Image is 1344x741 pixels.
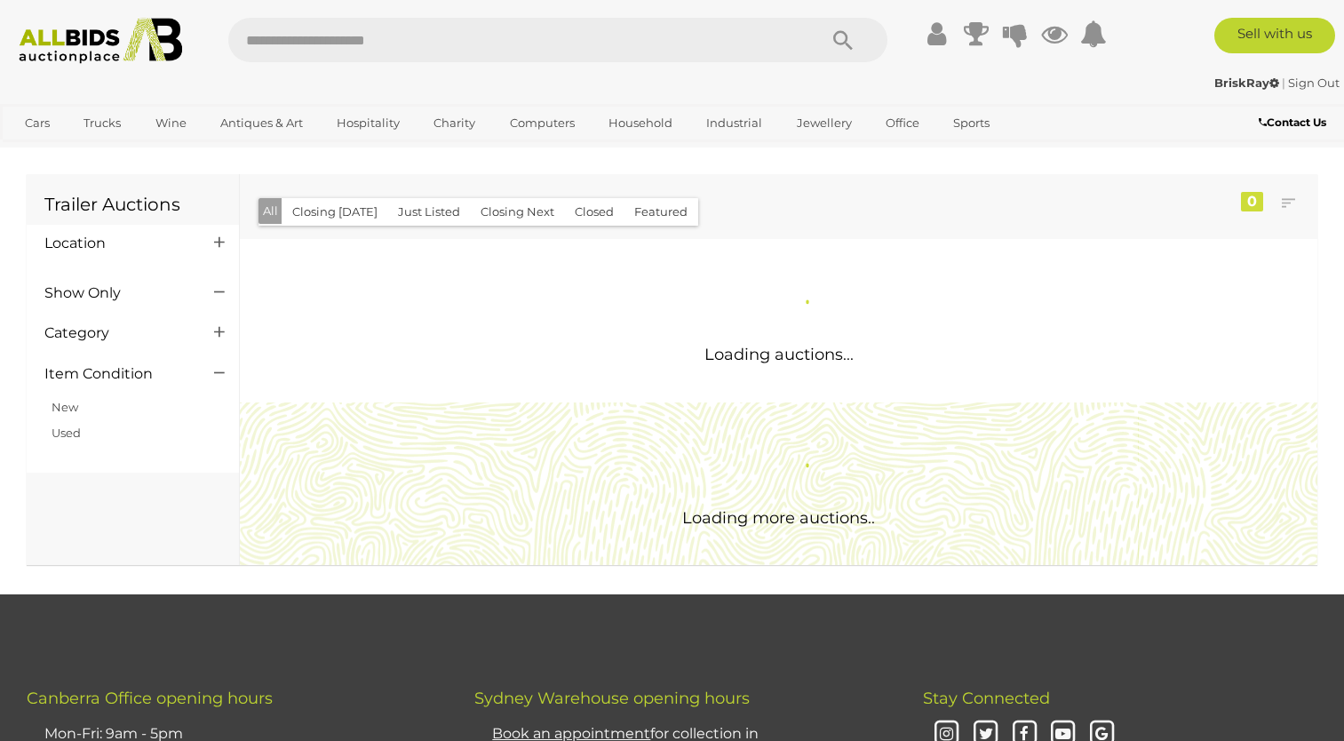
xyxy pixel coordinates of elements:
[1259,116,1326,129] b: Contact Us
[325,108,411,138] a: Hospitality
[258,198,282,224] button: All
[209,108,314,138] a: Antiques & Art
[597,108,684,138] a: Household
[498,108,586,138] a: Computers
[44,366,187,382] h4: Item Condition
[282,198,388,226] button: Closing [DATE]
[44,195,221,214] h1: Trailer Auctions
[1214,18,1335,53] a: Sell with us
[704,345,854,364] span: Loading auctions...
[13,138,163,167] a: [GEOGRAPHIC_DATA]
[564,198,624,226] button: Closed
[422,108,487,138] a: Charity
[682,508,875,528] span: Loading more auctions..
[470,198,565,226] button: Closing Next
[942,108,1001,138] a: Sports
[52,426,81,440] a: Used
[474,689,750,708] span: Sydney Warehouse opening hours
[1282,76,1285,90] span: |
[874,108,931,138] a: Office
[44,325,187,341] h4: Category
[695,108,774,138] a: Industrial
[27,689,273,708] span: Canberra Office opening hours
[1288,76,1340,90] a: Sign Out
[1241,192,1263,211] div: 0
[923,689,1050,708] span: Stay Connected
[387,198,471,226] button: Just Listed
[624,198,698,226] button: Featured
[44,235,187,251] h4: Location
[785,108,863,138] a: Jewellery
[44,285,187,301] h4: Show Only
[1214,76,1282,90] a: BriskRay
[799,18,887,62] button: Search
[52,400,78,414] a: New
[72,108,132,138] a: Trucks
[10,18,191,64] img: Allbids.com.au
[144,108,198,138] a: Wine
[1214,76,1279,90] strong: BriskRay
[13,108,61,138] a: Cars
[1259,113,1331,132] a: Contact Us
